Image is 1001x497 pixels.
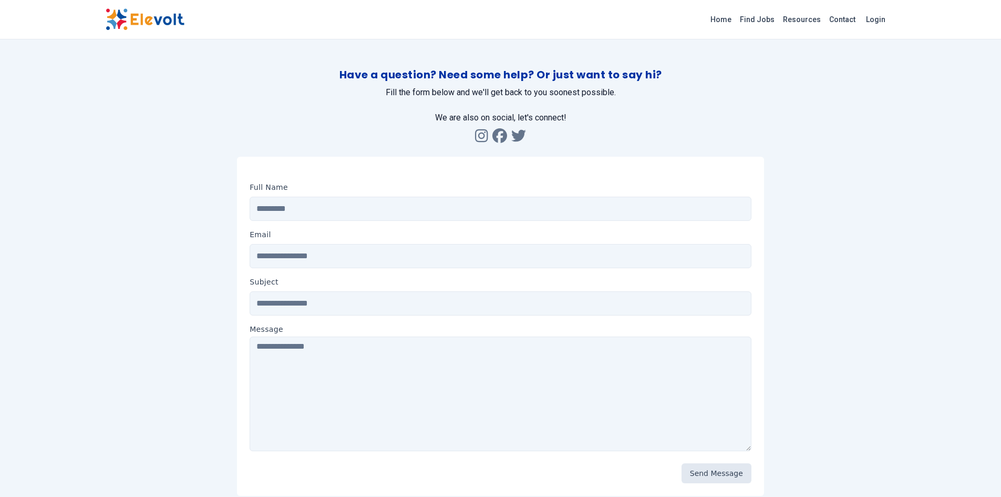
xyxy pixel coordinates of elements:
h1: Have a question? Need some help? Or just want to say hi? [237,67,764,82]
a: Home [706,11,736,28]
label: Full Name [250,182,288,192]
a: Login [860,9,892,30]
p: We are also on social, let's connect! [106,111,896,124]
label: Email [250,229,271,240]
a: Resources [779,11,825,28]
label: Message [250,324,751,334]
label: Subject [250,277,278,287]
button: Send Message [682,463,751,483]
p: Fill the form below and we'll get back to you soonest possible. [237,86,764,99]
iframe: Chat Widget [948,447,1001,497]
img: Elevolt [106,8,184,31]
a: Find Jobs [736,11,779,28]
a: Contact [825,11,860,28]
